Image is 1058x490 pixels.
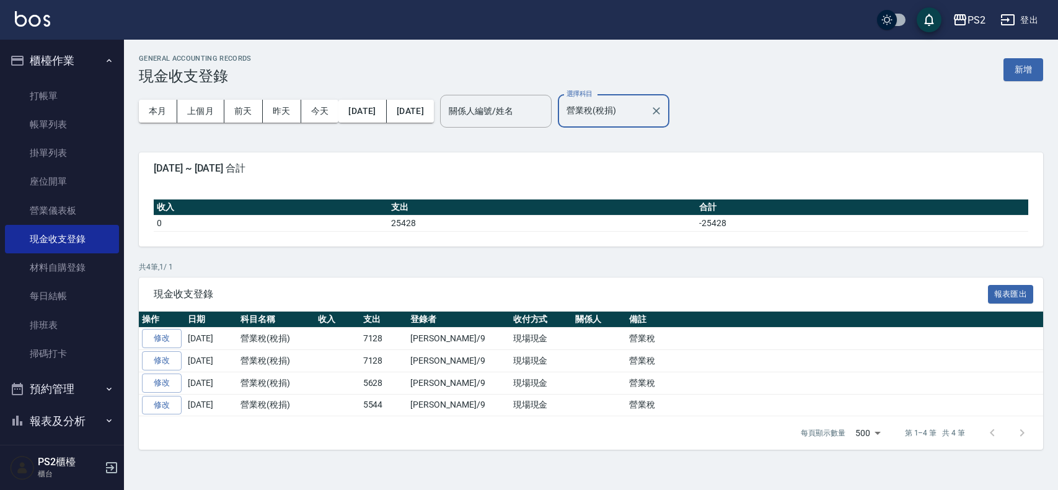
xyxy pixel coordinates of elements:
[360,350,408,372] td: 7128
[15,11,50,27] img: Logo
[185,328,237,350] td: [DATE]
[224,100,263,123] button: 前天
[10,455,35,480] img: Person
[387,100,434,123] button: [DATE]
[917,7,941,32] button: save
[572,312,626,328] th: 關係人
[648,102,665,120] button: Clear
[185,350,237,372] td: [DATE]
[566,89,593,98] label: 選擇科目
[5,405,119,437] button: 報表及分析
[510,350,573,372] td: 現場現金
[154,199,388,216] th: 收入
[5,437,119,469] button: 客戶管理
[154,215,388,231] td: 0
[237,350,315,372] td: 營業稅(稅捐)
[154,288,988,300] span: 現金收支登錄
[388,215,696,231] td: 25428
[626,328,1043,350] td: 營業稅
[263,100,301,123] button: 昨天
[407,372,509,394] td: [PERSON_NAME]/9
[139,100,177,123] button: 本月
[626,372,1043,394] td: 營業稅
[510,328,573,350] td: 現場現金
[360,312,408,328] th: 支出
[510,312,573,328] th: 收付方式
[626,350,1043,372] td: 營業稅
[142,351,182,370] a: 修改
[5,311,119,339] a: 排班表
[388,199,696,216] th: 支出
[360,328,408,350] td: 7128
[142,329,182,348] a: 修改
[5,139,119,167] a: 掛單列表
[968,12,985,28] div: PS2
[5,167,119,196] a: 座位開單
[510,372,573,394] td: 現場現金
[237,372,315,394] td: 營業稅(稅捐)
[139,55,252,63] h2: GENERAL ACCOUNTING RECORDS
[5,253,119,282] a: 材料自購登錄
[905,427,965,439] p: 第 1–4 筆 共 4 筆
[301,100,339,123] button: 今天
[850,416,885,450] div: 500
[185,372,237,394] td: [DATE]
[696,215,1028,231] td: -25428
[315,312,360,328] th: 收入
[988,287,1034,299] a: 報表匯出
[407,312,509,328] th: 登錄者
[626,394,1043,416] td: 營業稅
[5,196,119,225] a: 營業儀表板
[177,100,224,123] button: 上個月
[237,328,315,350] td: 營業稅(稅捐)
[995,9,1043,32] button: 登出
[338,100,386,123] button: [DATE]
[38,456,101,468] h5: PS2櫃檯
[139,68,252,85] h3: 現金收支登錄
[139,312,185,328] th: 操作
[988,285,1034,304] button: 報表匯出
[5,45,119,77] button: 櫃檯作業
[360,372,408,394] td: 5628
[626,312,1043,328] th: 備註
[5,282,119,310] a: 每日結帳
[1003,58,1043,81] button: 新增
[5,110,119,139] a: 帳單列表
[407,328,509,350] td: [PERSON_NAME]/9
[360,394,408,416] td: 5544
[1003,63,1043,75] a: 新增
[5,82,119,110] a: 打帳單
[407,394,509,416] td: [PERSON_NAME]/9
[185,312,237,328] th: 日期
[237,394,315,416] td: 營業稅(稅捐)
[237,312,315,328] th: 科目名稱
[407,350,509,372] td: [PERSON_NAME]/9
[510,394,573,416] td: 現場現金
[5,339,119,368] a: 掃碼打卡
[5,225,119,253] a: 現金收支登錄
[5,373,119,405] button: 預約管理
[948,7,990,33] button: PS2
[38,468,101,479] p: 櫃台
[801,427,845,439] p: 每頁顯示數量
[185,394,237,416] td: [DATE]
[154,162,1028,175] span: [DATE] ~ [DATE] 合計
[142,374,182,393] a: 修改
[139,261,1043,273] p: 共 4 筆, 1 / 1
[142,396,182,415] a: 修改
[696,199,1028,216] th: 合計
